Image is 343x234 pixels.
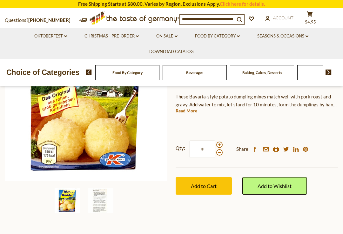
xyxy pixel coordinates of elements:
[176,144,185,152] strong: Qty:
[84,33,139,40] a: Christmas - PRE-ORDER
[5,18,167,181] img: Dr. Knoll Bavarian Potato Dumplings Mix in Box, 12 pc, 10 oz.
[149,48,194,55] a: Download Catalog
[326,70,332,75] img: next arrow
[305,19,316,24] span: $4.95
[220,1,265,7] a: Click here for details.
[55,188,80,213] img: Dr. Knoll Bavarian Potato Dumplings Mix in Box, 12 pc, 10 oz.
[189,140,215,158] input: Qty:
[176,177,232,195] button: Add to Cart
[88,188,113,213] img: Dr. Knoll Bavarian Potato Dumplings Mix in Box, 12 pc, 10 oz.
[176,93,338,109] p: These Bavaria-style potato dumpling mixes match well with pork roast and gravy. Add water to mix,...
[273,15,293,20] span: Account
[112,70,143,75] a: Food By Category
[242,70,282,75] a: Baking, Cakes, Desserts
[242,177,307,195] a: Add to Wishlist
[176,108,197,114] a: Read More
[257,33,308,40] a: Seasons & Occasions
[156,33,178,40] a: On Sale
[195,33,240,40] a: Food By Category
[236,145,250,153] span: Share:
[28,17,71,23] a: [PHONE_NUMBER]
[300,11,319,27] button: $4.95
[186,70,203,75] a: Beverages
[34,33,67,40] a: Oktoberfest
[5,16,75,24] p: Questions?
[86,70,92,75] img: previous arrow
[191,183,217,189] span: Add to Cart
[265,15,293,22] a: Account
